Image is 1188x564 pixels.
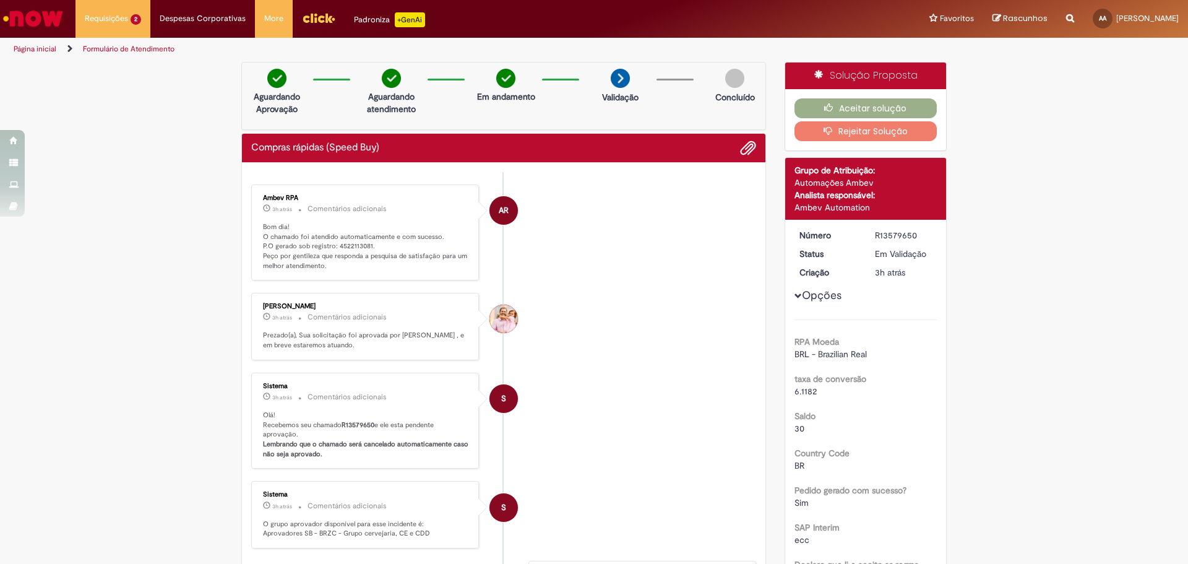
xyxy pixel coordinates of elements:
[1116,13,1179,24] span: [PERSON_NAME]
[794,349,867,360] span: BRL - Brazilian Real
[131,14,141,25] span: 2
[794,189,937,201] div: Analista responsável:
[160,12,246,25] span: Despesas Corporativas
[342,420,374,430] b: R13579650
[272,394,292,401] span: 3h atrás
[725,69,744,88] img: img-circle-grey.png
[496,69,515,88] img: check-circle-green.png
[14,44,56,54] a: Página inicial
[272,206,292,213] time: 30/09/2025 08:46:29
[794,522,840,533] b: SAP Interim
[1003,12,1048,24] span: Rascunhos
[1099,14,1106,22] span: AA
[875,267,905,278] span: 3h atrás
[83,44,174,54] a: Formulário de Atendimento
[308,501,387,511] small: Comentários adicionais
[308,204,387,214] small: Comentários adicionais
[489,384,518,413] div: System
[794,373,866,384] b: taxa de conversão
[489,196,518,225] div: Ambev RPA
[790,248,866,260] dt: Status
[794,497,809,508] span: Sim
[263,303,469,310] div: [PERSON_NAME]
[794,98,937,118] button: Aceitar solução
[794,423,804,434] span: 30
[263,519,469,539] p: O grupo aprovador disponível para esse incidente é: Aprovadores SB - BRZC - Grupo cervejaria, CE ...
[272,314,292,321] span: 3h atrás
[272,503,292,510] span: 3h atrás
[794,201,937,214] div: Ambev Automation
[940,12,974,25] span: Favoritos
[501,384,506,414] span: S
[247,90,307,115] p: Aguardando Aprovação
[611,69,630,88] img: arrow-next.png
[263,491,469,498] div: Sistema
[785,63,947,89] div: Solução Proposta
[501,493,506,523] span: S
[790,266,866,279] dt: Criação
[794,448,850,459] b: Country Code
[9,38,783,61] ul: Trilhas de página
[308,312,387,323] small: Comentários adicionais
[272,314,292,321] time: 30/09/2025 08:26:28
[794,176,937,189] div: Automações Ambev
[499,196,509,225] span: AR
[302,9,335,27] img: click_logo_yellow_360x200.png
[992,13,1048,25] a: Rascunhos
[477,90,535,103] p: Em andamento
[875,229,932,241] div: R13579650
[263,194,469,202] div: Ambev RPA
[790,229,866,241] dt: Número
[602,91,639,103] p: Validação
[1,6,65,31] img: ServiceNow
[794,534,809,545] span: ecc
[875,266,932,279] div: 30/09/2025 08:12:58
[794,460,804,471] span: BR
[740,140,756,156] button: Adicionar anexos
[85,12,128,25] span: Requisições
[489,305,518,333] div: Fernando Henrique De Souza
[308,392,387,402] small: Comentários adicionais
[489,493,518,522] div: System
[272,503,292,510] time: 30/09/2025 08:13:06
[794,164,937,176] div: Grupo de Atribuição:
[263,440,470,459] b: Lembrando que o chamado será cancelado automaticamente caso não seja aprovado.
[267,69,286,88] img: check-circle-green.png
[263,222,469,271] p: Bom dia! O chamado foi atendido automaticamente e com sucesso. P.O gerado sob registro: 452211308...
[263,383,469,390] div: Sistema
[715,91,755,103] p: Concluído
[794,121,937,141] button: Rejeitar Solução
[794,386,817,397] span: 6.1182
[794,485,906,496] b: Pedido gerado com sucesso?
[361,90,421,115] p: Aguardando atendimento
[354,12,425,27] div: Padroniza
[382,69,401,88] img: check-circle-green.png
[264,12,283,25] span: More
[875,248,932,260] div: Em Validação
[794,410,816,422] b: Saldo
[263,410,469,459] p: Olá! Recebemos seu chamado e ele esta pendente aprovação.
[272,394,292,401] time: 30/09/2025 08:13:10
[263,331,469,350] p: Prezado(a), Sua solicitação foi aprovada por [PERSON_NAME] , e em breve estaremos atuando.
[875,267,905,278] time: 30/09/2025 08:12:58
[251,142,379,154] h2: Compras rápidas (Speed Buy) Histórico de tíquete
[395,12,425,27] p: +GenAi
[272,206,292,213] span: 3h atrás
[794,336,839,347] b: RPA Moeda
